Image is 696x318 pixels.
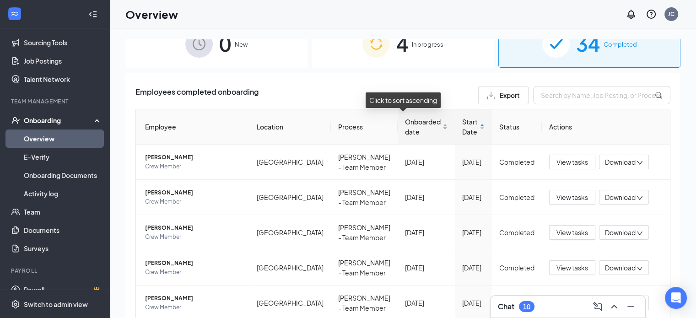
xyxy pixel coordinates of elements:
span: Export [500,92,520,98]
th: Onboarded date [398,109,455,145]
span: View tasks [556,192,588,202]
a: Activity log [24,184,102,203]
div: [DATE] [405,263,448,273]
span: Completed [604,40,637,49]
svg: UserCheck [11,116,20,125]
span: 4 [396,28,408,59]
span: Download [605,263,636,273]
span: View tasks [556,263,588,273]
th: Process [331,109,398,145]
span: [PERSON_NAME] [145,294,242,303]
a: Surveys [24,239,102,258]
div: [DATE] [405,157,448,167]
span: New [235,40,248,49]
span: Download [605,228,636,237]
span: Crew Member [145,303,242,312]
button: ComposeMessage [590,299,605,314]
svg: WorkstreamLogo [10,9,19,18]
div: Completed [499,192,534,202]
svg: Notifications [626,9,637,20]
input: Search by Name, Job Posting, or Process [533,86,670,104]
div: Onboarding [24,116,94,125]
div: Payroll [11,267,100,275]
a: Sourcing Tools [24,33,102,52]
span: 0 [219,28,231,59]
div: [DATE] [462,227,485,237]
span: Crew Member [145,232,242,242]
a: Documents [24,221,102,239]
button: View tasks [549,260,595,275]
span: [PERSON_NAME] [145,188,242,197]
div: Completed [499,263,534,273]
span: down [637,195,643,201]
span: Start Date [462,117,478,137]
span: down [637,160,643,166]
h1: Overview [125,6,178,22]
button: ChevronUp [607,299,621,314]
span: Employees completed onboarding [135,86,259,104]
a: Job Postings [24,52,102,70]
div: Click to sort ascending [366,92,441,108]
div: 10 [523,303,530,311]
svg: Collapse [88,10,97,19]
span: [PERSON_NAME] [145,259,242,268]
a: Talent Network [24,70,102,88]
span: Download [605,157,636,167]
span: Crew Member [145,197,242,206]
div: [DATE] [405,227,448,237]
div: [DATE] [462,263,485,273]
button: Minimize [623,299,638,314]
div: Open Intercom Messenger [665,287,687,309]
svg: Minimize [625,301,636,312]
button: View tasks [549,190,595,205]
svg: ChevronUp [609,301,620,312]
div: Completed [499,157,534,167]
span: 34 [576,28,600,59]
th: Location [249,109,331,145]
button: View tasks [549,155,595,169]
th: Employee [136,109,249,145]
td: [GEOGRAPHIC_DATA] [249,180,331,215]
div: [DATE] [405,298,448,308]
span: In progress [412,40,443,49]
svg: ComposeMessage [592,301,603,312]
span: down [637,265,643,272]
a: E-Verify [24,148,102,166]
svg: Settings [11,300,20,309]
button: View tasks [549,225,595,240]
a: PayrollCrown [24,280,102,299]
div: [DATE] [462,192,485,202]
th: Status [492,109,542,145]
a: Onboarding Documents [24,166,102,184]
span: View tasks [556,157,588,167]
td: [PERSON_NAME] - Team Member [331,145,398,180]
td: [GEOGRAPHIC_DATA] [249,250,331,286]
div: Completed [499,227,534,237]
span: Crew Member [145,268,242,277]
span: Download [605,193,636,202]
th: Actions [542,109,670,145]
td: [GEOGRAPHIC_DATA] [249,215,331,250]
td: [PERSON_NAME] - Team Member [331,215,398,250]
div: JC [668,10,674,18]
div: [DATE] [405,192,448,202]
div: Switch to admin view [24,300,88,309]
a: Team [24,203,102,221]
span: [PERSON_NAME] [145,153,242,162]
td: [PERSON_NAME] - Team Member [331,180,398,215]
div: Team Management [11,97,100,105]
div: [DATE] [462,157,485,167]
svg: QuestionInfo [646,9,657,20]
button: Export [478,86,529,104]
a: Overview [24,129,102,148]
span: Crew Member [145,162,242,171]
span: [PERSON_NAME] [145,223,242,232]
span: View tasks [556,227,588,237]
td: [GEOGRAPHIC_DATA] [249,145,331,180]
td: [PERSON_NAME] - Team Member [331,250,398,286]
span: down [637,230,643,237]
h3: Chat [498,302,514,312]
div: [DATE] [462,298,485,308]
span: Onboarded date [405,117,441,137]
